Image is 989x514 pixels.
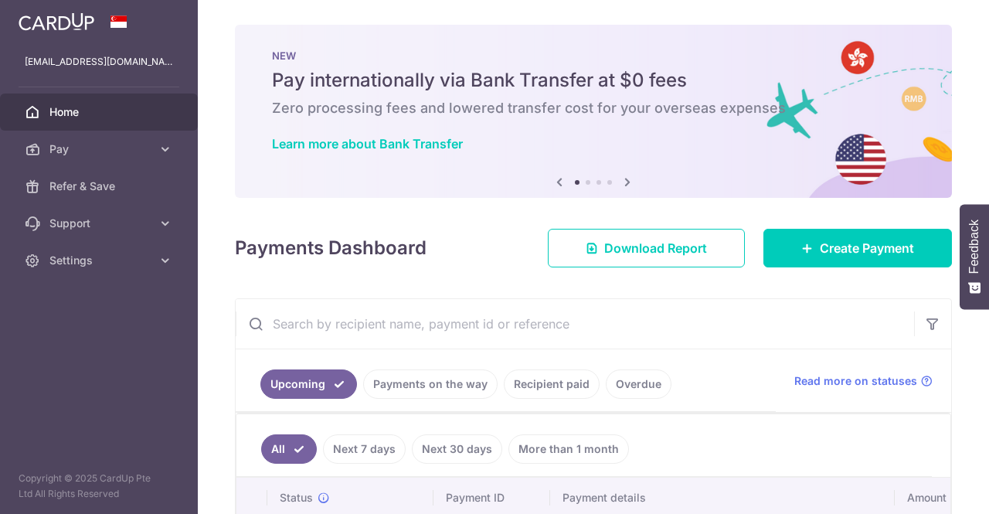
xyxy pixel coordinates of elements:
span: Download Report [604,239,707,257]
span: Settings [49,253,151,268]
span: Create Payment [820,239,914,257]
input: Search by recipient name, payment id or reference [236,299,914,349]
h5: Pay internationally via Bank Transfer at $0 fees [272,68,915,93]
span: Pay [49,141,151,157]
img: CardUp [19,12,94,31]
p: NEW [272,49,915,62]
p: [EMAIL_ADDRESS][DOMAIN_NAME] [25,54,173,70]
a: Next 30 days [412,434,502,464]
span: Support [49,216,151,231]
a: Payments on the way [363,369,498,399]
button: Feedback - Show survey [960,204,989,309]
a: Read more on statuses [794,373,933,389]
a: Next 7 days [323,434,406,464]
span: Refer & Save [49,179,151,194]
h4: Payments Dashboard [235,234,427,262]
a: More than 1 month [508,434,629,464]
img: Bank transfer banner [235,25,952,198]
a: Overdue [606,369,671,399]
a: Upcoming [260,369,357,399]
span: Amount [907,490,947,505]
a: Recipient paid [504,369,600,399]
a: Create Payment [763,229,952,267]
span: Feedback [967,220,981,274]
a: Learn more about Bank Transfer [272,136,463,151]
a: Download Report [548,229,745,267]
h6: Zero processing fees and lowered transfer cost for your overseas expenses [272,99,915,117]
span: Home [49,104,151,120]
span: Status [280,490,313,505]
a: All [261,434,317,464]
span: Read more on statuses [794,373,917,389]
